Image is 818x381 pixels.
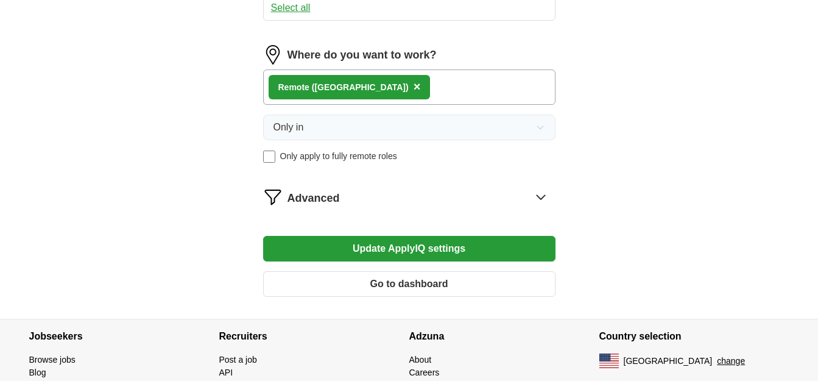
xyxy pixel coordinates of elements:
[624,355,713,368] span: [GEOGRAPHIC_DATA]
[409,355,432,365] a: About
[263,187,283,207] img: filter
[278,81,409,94] div: Remote ([GEOGRAPHIC_DATA])
[414,78,421,96] button: ×
[271,1,311,15] button: Select all
[263,45,283,65] img: location.png
[29,368,46,377] a: Blog
[219,355,257,365] a: Post a job
[29,355,76,365] a: Browse jobs
[599,319,789,354] h4: Country selection
[287,47,437,63] label: Where do you want to work?
[263,236,555,262] button: Update ApplyIQ settings
[263,115,555,140] button: Only in
[414,80,421,93] span: ×
[717,355,745,368] button: change
[263,271,555,297] button: Go to dashboard
[409,368,440,377] a: Careers
[273,120,304,135] span: Only in
[287,190,340,207] span: Advanced
[280,150,397,163] span: Only apply to fully remote roles
[599,354,619,368] img: US flag
[263,151,275,163] input: Only apply to fully remote roles
[219,368,233,377] a: API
